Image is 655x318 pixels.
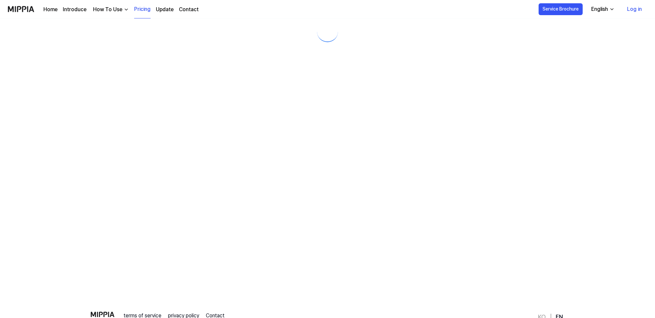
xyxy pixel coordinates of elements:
[92,6,129,13] button: How To Use
[43,6,58,13] a: Home
[590,5,609,13] div: English
[134,0,151,18] a: Pricing
[539,3,583,15] button: Service Brochure
[586,3,619,16] button: English
[63,6,86,13] a: Introduce
[179,6,199,13] a: Contact
[124,7,129,12] img: down
[156,6,174,13] a: Update
[91,312,114,317] img: logo
[92,6,124,13] div: How To Use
